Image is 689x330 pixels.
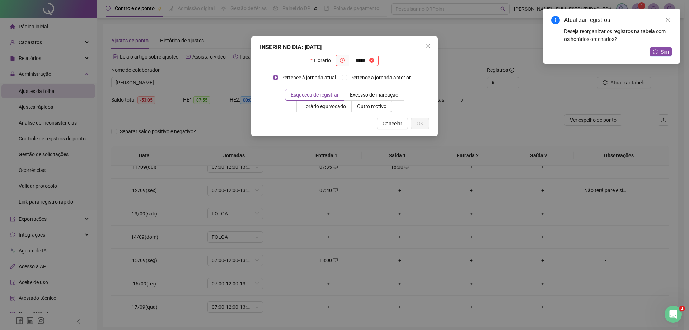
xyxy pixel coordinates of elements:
div: INSERIR NO DIA : [DATE] [260,43,429,52]
span: close [425,43,431,49]
button: Close [422,40,433,52]
button: OK [411,118,429,129]
span: Sim [661,48,669,56]
span: Pertence à jornada atual [278,74,339,82]
span: Esqueceu de registrar [291,92,339,98]
div: Atualizar registros [564,16,672,24]
iframe: Intercom live chat [665,306,682,323]
span: Cancelar [383,120,402,127]
button: Cancelar [377,118,408,129]
label: Horário [310,55,335,66]
span: 1 [679,306,685,311]
div: Deseja reorganizar os registros na tabela com os horários ordenados? [564,27,672,43]
span: reload [653,49,658,54]
span: Horário equivocado [302,103,346,109]
span: info-circle [551,16,560,24]
span: clock-circle [340,58,345,63]
button: Sim [650,47,672,56]
span: Outro motivo [357,103,386,109]
span: close [665,17,670,22]
a: Close [664,16,672,24]
span: Excesso de marcação [350,92,398,98]
span: Pertence à jornada anterior [347,74,414,82]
